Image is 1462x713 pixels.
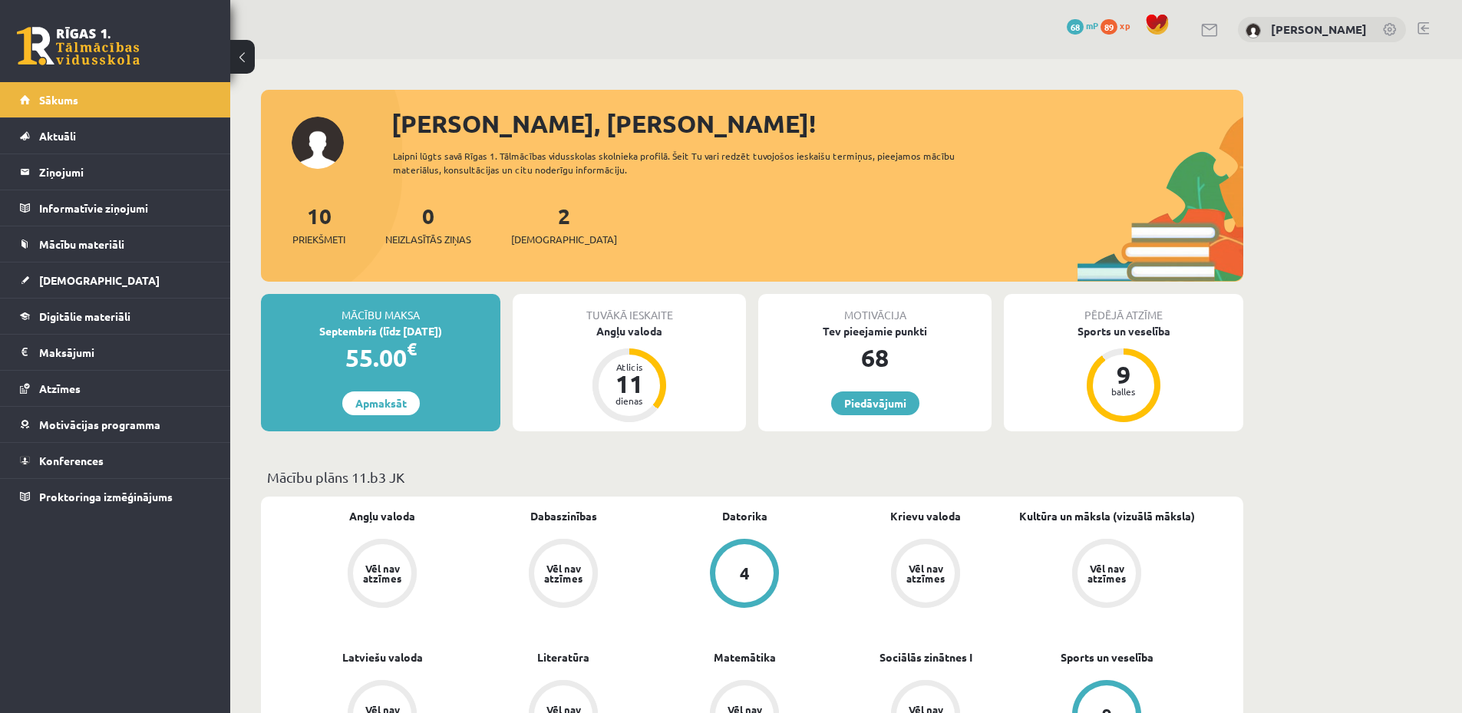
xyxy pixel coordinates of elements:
a: Informatīvie ziņojumi [20,190,211,226]
legend: Maksājumi [39,335,211,370]
legend: Informatīvie ziņojumi [39,190,211,226]
a: 89 xp [1101,19,1137,31]
a: Sociālās zinātnes I [880,649,972,665]
div: Mācību maksa [261,294,500,323]
div: dienas [606,396,652,405]
span: Aktuāli [39,129,76,143]
a: Sports un veselība 9 balles [1004,323,1243,424]
a: [DEMOGRAPHIC_DATA] [20,262,211,298]
a: Latviešu valoda [342,649,423,665]
a: [PERSON_NAME] [1271,21,1367,37]
div: 9 [1101,362,1147,387]
span: € [407,338,417,360]
a: Aktuāli [20,118,211,153]
span: Sākums [39,93,78,107]
span: Mācību materiāli [39,237,124,251]
a: Ziņojumi [20,154,211,190]
a: Mācību materiāli [20,226,211,262]
div: Tev pieejamie punkti [758,323,992,339]
span: Proktoringa izmēģinājums [39,490,173,503]
a: Vēl nav atzīmes [1016,539,1197,611]
div: balles [1101,387,1147,396]
a: Atzīmes [20,371,211,406]
legend: Ziņojumi [39,154,211,190]
div: Pēdējā atzīme [1004,294,1243,323]
a: Literatūra [537,649,589,665]
span: xp [1120,19,1130,31]
a: Vēl nav atzīmes [292,539,473,611]
a: Krievu valoda [890,508,961,524]
a: Rīgas 1. Tālmācības vidusskola [17,27,140,65]
a: Vēl nav atzīmes [835,539,1016,611]
div: Vēl nav atzīmes [904,563,947,583]
a: Apmaksāt [342,391,420,415]
img: Viktorija Romulāne [1246,23,1261,38]
a: 2[DEMOGRAPHIC_DATA] [511,202,617,247]
div: Atlicis [606,362,652,371]
span: 68 [1067,19,1084,35]
div: 11 [606,371,652,396]
div: Vēl nav atzīmes [1085,563,1128,583]
a: 0Neizlasītās ziņas [385,202,471,247]
div: Laipni lūgts savā Rīgas 1. Tālmācības vidusskolas skolnieka profilā. Šeit Tu vari redzēt tuvojošo... [393,149,982,177]
span: Neizlasītās ziņas [385,232,471,247]
span: Motivācijas programma [39,418,160,431]
span: [DEMOGRAPHIC_DATA] [39,273,160,287]
div: [PERSON_NAME], [PERSON_NAME]! [391,105,1243,142]
span: Konferences [39,454,104,467]
a: Konferences [20,443,211,478]
span: [DEMOGRAPHIC_DATA] [511,232,617,247]
a: Digitālie materiāli [20,299,211,334]
a: Kultūra un māksla (vizuālā māksla) [1019,508,1195,524]
span: Digitālie materiāli [39,309,130,323]
a: Motivācijas programma [20,407,211,442]
a: Piedāvājumi [831,391,919,415]
p: Mācību plāns 11.b3 JK [267,467,1237,487]
div: Motivācija [758,294,992,323]
div: Vēl nav atzīmes [361,563,404,583]
a: Vēl nav atzīmes [473,539,654,611]
div: 55.00 [261,339,500,376]
a: Proktoringa izmēģinājums [20,479,211,514]
span: mP [1086,19,1098,31]
a: Datorika [722,508,767,524]
div: 68 [758,339,992,376]
a: 68 mP [1067,19,1098,31]
span: Priekšmeti [292,232,345,247]
div: Sports un veselība [1004,323,1243,339]
div: Tuvākā ieskaite [513,294,746,323]
div: Vēl nav atzīmes [542,563,585,583]
div: Septembris (līdz [DATE]) [261,323,500,339]
a: 4 [654,539,835,611]
div: Angļu valoda [513,323,746,339]
a: Matemātika [714,649,776,665]
a: Angļu valoda Atlicis 11 dienas [513,323,746,424]
a: Dabaszinības [530,508,597,524]
a: Angļu valoda [349,508,415,524]
span: 89 [1101,19,1117,35]
span: Atzīmes [39,381,81,395]
div: 4 [740,565,750,582]
a: Sākums [20,82,211,117]
a: 10Priekšmeti [292,202,345,247]
a: Sports un veselība [1061,649,1153,665]
a: Maksājumi [20,335,211,370]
